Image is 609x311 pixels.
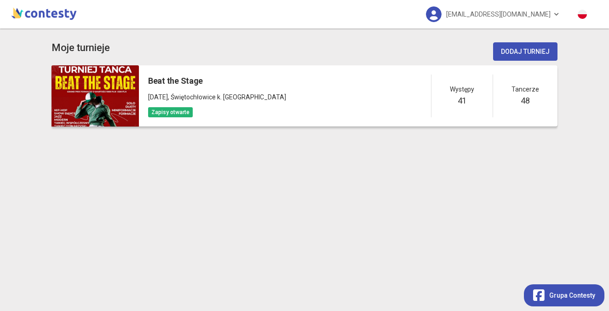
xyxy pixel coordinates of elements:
h5: 41 [458,94,466,107]
button: Dodaj turniej [493,42,557,61]
span: Występy [450,84,474,94]
span: Tancerze [511,84,539,94]
span: Grupa Contesty [549,290,595,300]
span: Zapisy otwarte [148,107,193,117]
span: [EMAIL_ADDRESS][DOMAIN_NAME] [446,5,551,24]
app-title: competition-list.title [52,40,110,56]
h5: 48 [521,94,529,107]
h5: Beat the Stage [148,75,286,87]
span: , Świętochłowice k. [GEOGRAPHIC_DATA] [168,93,286,101]
h3: Moje turnieje [52,40,110,56]
span: [DATE] [148,93,168,101]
